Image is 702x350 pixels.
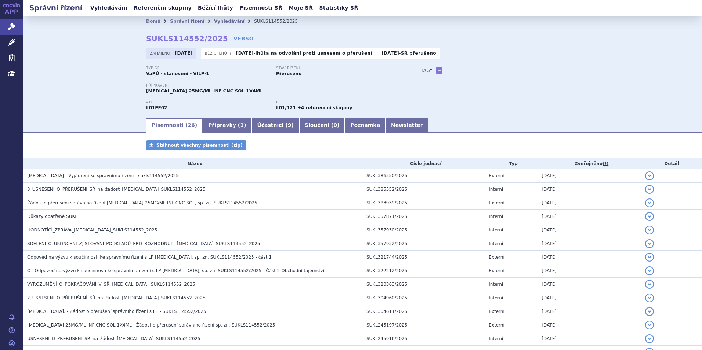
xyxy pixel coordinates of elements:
td: SUKL304960/2025 [363,291,485,305]
h3: Tagy [421,66,433,75]
span: KEYTRUDA, - Žádost o přerušení správního řízení s LP - SUKLS114552/2025 [27,309,206,314]
button: detail [645,171,654,180]
td: SUKL245916/2025 [363,332,485,346]
span: 2_USNESENÍ_O_PŘERUŠENÍ_SŘ_na_žádost_KEYTRUDA_SUKLS114552_2025 [27,295,205,300]
strong: [DATE] [381,51,399,56]
td: [DATE] [538,305,641,318]
span: Interní [489,295,503,300]
th: Název [23,158,363,169]
span: Interní [489,187,503,192]
strong: Přerušeno [276,71,301,76]
a: Domů [146,19,160,24]
span: Odpověď na výzvu k součinnosti ke správnímu řízení s LP Keytruda, sp. zn. SUKLS114552/2025 - část 1 [27,255,272,260]
span: Interní [489,336,503,341]
li: SUKLS114552/2025 [254,16,307,27]
a: Vyhledávání [88,3,130,13]
td: SUKL322212/2025 [363,264,485,278]
span: Interní [489,214,503,219]
td: SUKL245197/2025 [363,318,485,332]
a: SŘ přerušeno [401,51,436,56]
td: SUKL357871/2025 [363,210,485,223]
span: KEYTRUDA - Vyjádření ke správnímu řízení - sukls114552/2025 [27,173,179,178]
th: Zveřejněno [538,158,641,169]
td: SUKL385552/2025 [363,183,485,196]
button: detail [645,226,654,234]
td: [DATE] [538,332,641,346]
a: Moje SŘ [286,3,315,13]
p: Stav řízení: [276,66,399,70]
td: SUKL357932/2025 [363,237,485,251]
span: OT Odpověď na výzvu k součinnosti ke správnímu řízení s LP Keytruda, sp. zn. SUKLS114552/2025 - Č... [27,268,324,273]
th: Číslo jednací [363,158,485,169]
span: Interní [489,282,503,287]
td: [DATE] [538,318,641,332]
span: Externí [489,309,504,314]
span: Stáhnout všechny písemnosti (zip) [156,143,243,148]
span: KEYTRUDA 25MG/ML INF CNC SOL 1X4ML - Žádost o přerušení správního řízení sp. zn. SUKLS114552/2025 [27,322,275,328]
button: detail [645,307,654,316]
th: Typ [485,158,538,169]
span: Interní [489,227,503,233]
a: Stáhnout všechny písemnosti (zip) [146,140,246,150]
span: Externí [489,322,504,328]
td: [DATE] [538,196,641,210]
a: Sloučení (0) [299,118,345,133]
span: USNESENÍ_O_PŘERUŠENÍ_SŘ_na_žádost_KEYTRUDA_SUKLS114552_2025 [27,336,200,341]
td: SUKL304611/2025 [363,305,485,318]
button: detail [645,239,654,248]
td: SUKL383939/2025 [363,196,485,210]
strong: +4 referenční skupiny [297,105,352,110]
button: detail [645,212,654,221]
td: [DATE] [538,237,641,251]
td: [DATE] [538,251,641,264]
span: Důkazy opatřené SÚKL [27,214,77,219]
span: 1 [240,122,244,128]
abbr: (?) [603,161,608,167]
td: [DATE] [538,291,641,305]
button: detail [645,334,654,343]
td: SUKL320363/2025 [363,278,485,291]
a: Statistiky SŘ [317,3,360,13]
p: Přípravek: [146,83,406,88]
a: Běžící lhůty [196,3,235,13]
span: VYROZUMĚNÍ_O_POKRAČOVÁNÍ_V_SŘ_KEYTRUDA_SUKLS114552_2025 [27,282,195,287]
strong: PEMBROLIZUMAB [146,105,167,110]
span: Žádost o přerušení správního řízení Keytruda 25MG/ML INF CNC SOL, sp. zn. SUKLS114552/2025 [27,200,257,205]
span: 26 [188,122,195,128]
td: [DATE] [538,278,641,291]
a: Písemnosti SŘ [237,3,285,13]
span: Interní [489,241,503,246]
strong: [DATE] [175,51,193,56]
a: lhůta na odvolání proti usnesení o přerušení [256,51,372,56]
button: detail [645,294,654,302]
a: + [436,67,442,74]
span: HODNOTÍCÍ_ZPRÁVA_KEYTRUDA_SUKLS114552_2025 [27,227,158,233]
td: SUKL357930/2025 [363,223,485,237]
td: [DATE] [538,183,641,196]
button: detail [645,198,654,207]
td: [DATE] [538,169,641,183]
span: Zahájeno: [150,50,173,56]
a: Písemnosti (26) [146,118,203,133]
td: [DATE] [538,264,641,278]
strong: SUKLS114552/2025 [146,34,228,43]
strong: pembrolizumab [276,105,296,110]
td: SUKL321744/2025 [363,251,485,264]
a: Newsletter [386,118,428,133]
button: detail [645,321,654,329]
span: Externí [489,200,504,205]
td: SUKL386550/2025 [363,169,485,183]
span: 0 [333,122,337,128]
a: VERSO [234,35,254,42]
strong: VaPÚ - stanovení - VILP-1 [146,71,209,76]
button: detail [645,266,654,275]
span: Externí [489,173,504,178]
strong: [DATE] [236,51,254,56]
button: detail [645,185,654,194]
h2: Správní řízení [23,3,88,13]
a: Přípravky (1) [203,118,252,133]
span: 3_USNESENÍ_O_PŘERUŠENÍ_SŘ_na_žádost_KEYTRUDA_SUKLS114552_2025 [27,187,205,192]
button: detail [645,253,654,262]
p: - [236,50,372,56]
button: detail [645,280,654,289]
